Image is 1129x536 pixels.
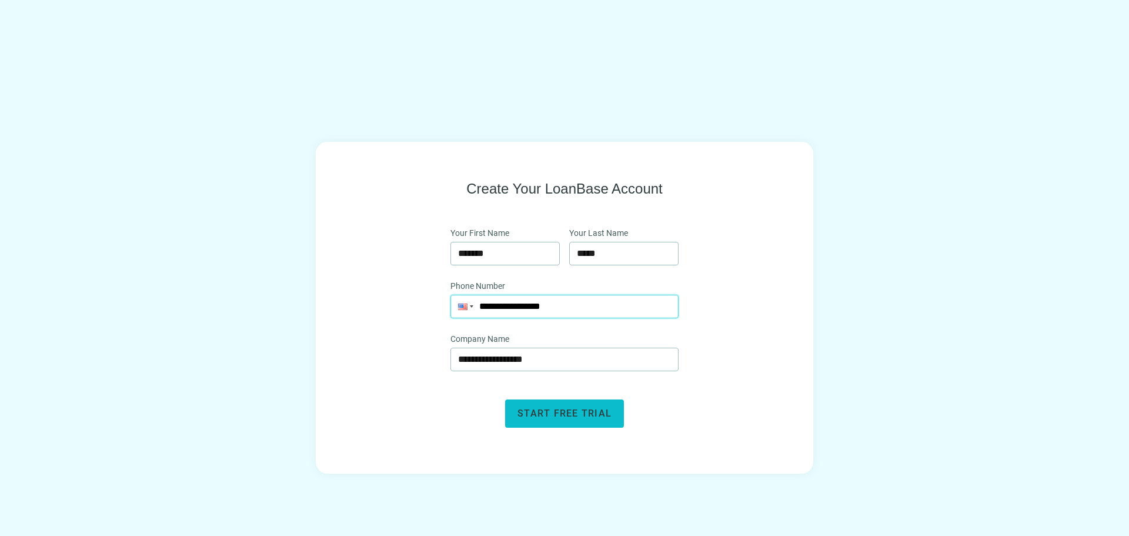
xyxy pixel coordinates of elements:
label: Your First Name [450,227,517,239]
button: Start free trial [505,399,624,428]
label: Phone Number [450,279,513,292]
label: Company Name [450,332,517,345]
span: Create Your LoanBase Account [466,179,663,198]
div: United States: + 1 [451,295,473,318]
span: Start free trial [517,408,612,419]
label: Your Last Name [569,227,636,239]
